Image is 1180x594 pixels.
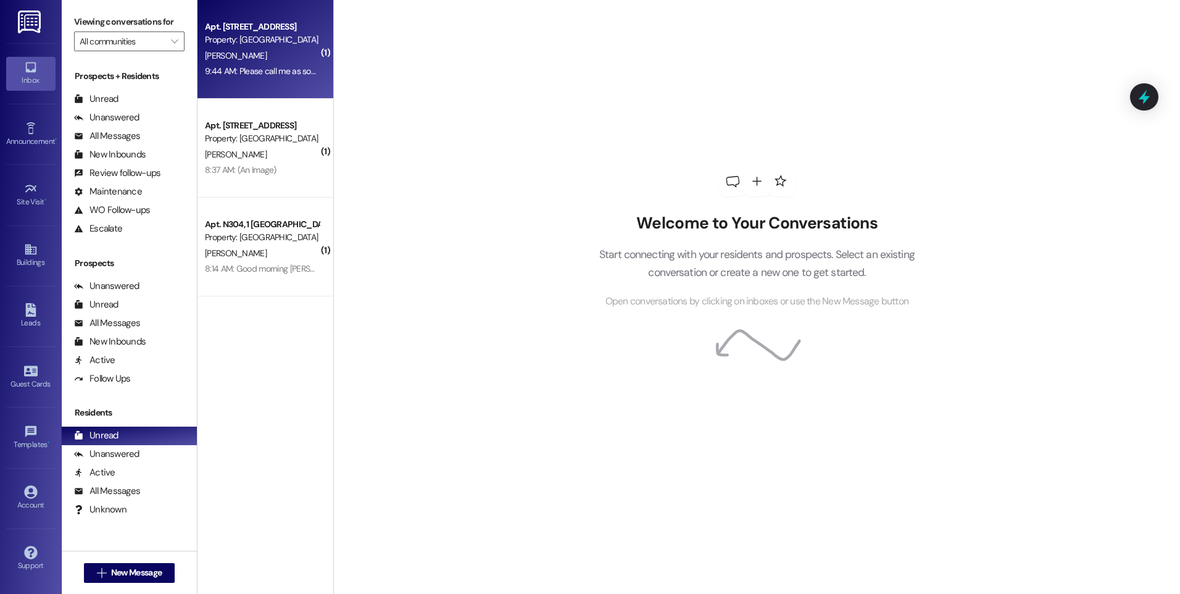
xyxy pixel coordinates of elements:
div: Follow Ups [74,372,131,385]
div: Unread [74,298,118,311]
div: Maintenance [74,185,142,198]
div: Unanswered [74,111,139,124]
div: Unread [74,429,118,442]
div: Prospects [62,257,197,270]
div: Past + Future Residents [62,538,197,551]
img: ResiDesk Logo [18,10,43,33]
div: Review follow-ups [74,167,160,180]
i:  [97,568,106,578]
div: Prospects + Residents [62,70,197,83]
div: All Messages [74,485,140,498]
div: Property: [GEOGRAPHIC_DATA] [205,231,319,244]
span: New Message [111,566,162,579]
div: Escalate [74,222,122,235]
div: All Messages [74,130,140,143]
div: Apt. [STREET_ADDRESS] [205,20,319,33]
a: Templates • [6,421,56,454]
a: Site Visit • [6,178,56,212]
div: New Inbounds [74,335,146,348]
span: Open conversations by clicking on inboxes or use the New Message button [605,294,908,309]
div: Apt. [STREET_ADDRESS] [205,119,319,132]
span: [PERSON_NAME] [205,248,267,259]
div: Unanswered [74,448,139,461]
a: Support [6,542,56,575]
span: [PERSON_NAME] [205,149,267,160]
div: All Messages [74,317,140,330]
div: Apt. N304, 1 [GEOGRAPHIC_DATA] [205,218,319,231]
div: Active [74,466,115,479]
div: 8:37 AM: (An Image) [205,164,276,175]
i:  [171,36,178,46]
div: Active [74,354,115,367]
div: WO Follow-ups [74,204,150,217]
a: Inbox [6,57,56,90]
div: Unknown [74,503,127,516]
label: Viewing conversations for [74,12,185,31]
p: Start connecting with your residents and prospects. Select an existing conversation or create a n... [580,246,933,281]
span: • [55,135,57,144]
div: Property: [GEOGRAPHIC_DATA] [205,132,319,145]
div: New Inbounds [74,148,146,161]
span: • [44,196,46,204]
span: • [48,438,49,447]
a: Account [6,482,56,515]
div: Property: [GEOGRAPHIC_DATA] [205,33,319,46]
span: [PERSON_NAME] [205,50,267,61]
button: New Message [84,563,175,583]
div: 9:44 AM: Please call me as soon as possible regarding inspection [205,65,438,77]
div: Residents [62,406,197,419]
a: Buildings [6,239,56,272]
div: Unanswered [74,280,139,293]
input: All communities [80,31,165,51]
a: Leads [6,299,56,333]
div: Unread [74,93,118,106]
a: Guest Cards [6,361,56,394]
h2: Welcome to Your Conversations [580,214,933,233]
div: 8:14 AM: Good morning [PERSON_NAME]! I have a request for maintenance: My bathroom sink is backin... [205,263,946,274]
